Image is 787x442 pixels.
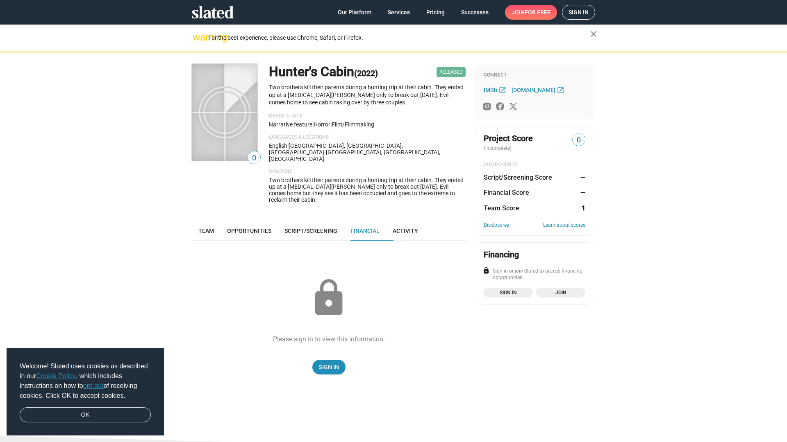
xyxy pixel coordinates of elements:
[512,87,555,93] span: [DOMAIN_NAME]
[20,407,151,423] a: dismiss cookie message
[512,85,566,95] a: [DOMAIN_NAME]
[482,267,490,274] mat-icon: lock
[484,268,585,281] div: Sign in or join Slated to access financing opportunities.
[525,5,550,20] span: for free
[312,121,314,128] span: |
[350,228,380,234] span: Financial
[543,222,585,229] a: Learn about scores
[484,288,533,298] a: Sign in
[578,173,585,182] dd: —
[269,113,466,120] p: Genre & Tags
[330,121,332,128] span: |
[461,5,489,20] span: Successes
[578,188,585,197] dd: —
[269,142,287,149] span: English
[331,5,378,20] a: Our Platform
[437,67,466,77] span: Released
[562,5,595,20] a: Sign in
[578,204,585,212] dd: 1
[20,361,151,401] span: Welcome! Slated uses cookies as described in our , which includes instructions on how to of recei...
[489,289,528,297] span: Sign in
[192,221,221,241] a: Team
[83,382,104,389] a: opt-out
[541,289,580,297] span: Join
[484,145,513,151] span: (incomplete)
[319,360,339,374] span: Sign In
[393,228,418,234] span: Activity
[484,188,529,197] dt: Financial Score
[381,5,416,20] a: Services
[338,5,371,20] span: Our Platform
[308,277,349,318] mat-icon: lock
[208,32,590,43] div: For the best experience, please use Chrome, Safari, or Firefox.
[312,360,346,374] a: Sign In
[198,228,214,234] span: Team
[269,121,312,128] span: Narrative feature
[227,228,271,234] span: Opportunities
[332,121,374,128] span: film/filmmaking
[484,204,519,212] dt: Team Score
[386,221,425,241] a: Activity
[569,5,589,19] span: Sign in
[512,5,550,20] span: Join
[484,173,552,182] dt: Script/Screening Score
[248,153,260,164] span: 0
[354,68,378,78] span: (2022)
[388,5,410,20] span: Services
[278,221,344,241] a: Script/Screening
[36,372,76,379] a: Cookie Policy
[269,169,466,175] p: Synopsis
[484,85,508,95] a: IMDb
[484,87,497,93] span: IMDb
[484,72,585,79] div: Connect
[484,222,509,229] a: Disclosures
[7,348,164,436] div: cookieconsent
[589,29,598,39] mat-icon: close
[269,134,466,141] p: Languages & Locations
[557,86,564,94] mat-icon: open_in_new
[484,249,519,260] div: Financing
[193,32,202,42] mat-icon: warning
[269,177,464,203] span: Two brothers kill their parents during a hunting trip at their cabin. They ended up at a [MEDICAL...
[284,228,337,234] span: Script/Screening
[269,83,466,106] p: Two brothers kill their parents during a hunting trip at their cabin. They ended up at a [MEDICAL...
[505,5,557,20] a: Joinfor free
[269,142,403,156] span: [GEOGRAPHIC_DATA], [GEOGRAPHIC_DATA], [GEOGRAPHIC_DATA]
[536,288,585,298] a: Join
[420,5,451,20] a: Pricing
[344,221,386,241] a: Financial
[426,5,445,20] span: Pricing
[221,221,278,241] a: Opportunities
[269,63,378,81] h1: Hunter's Cabin
[484,162,585,168] div: COMPONENTS
[273,335,385,343] div: Please sign in to view this information.
[324,149,326,156] span: ·
[314,121,330,128] span: Horror
[573,135,585,146] span: 0
[269,149,440,162] span: [GEOGRAPHIC_DATA], [GEOGRAPHIC_DATA], [GEOGRAPHIC_DATA]
[455,5,495,20] a: Successes
[287,142,289,149] span: |
[484,133,533,144] span: Project Score
[498,86,506,94] mat-icon: open_in_new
